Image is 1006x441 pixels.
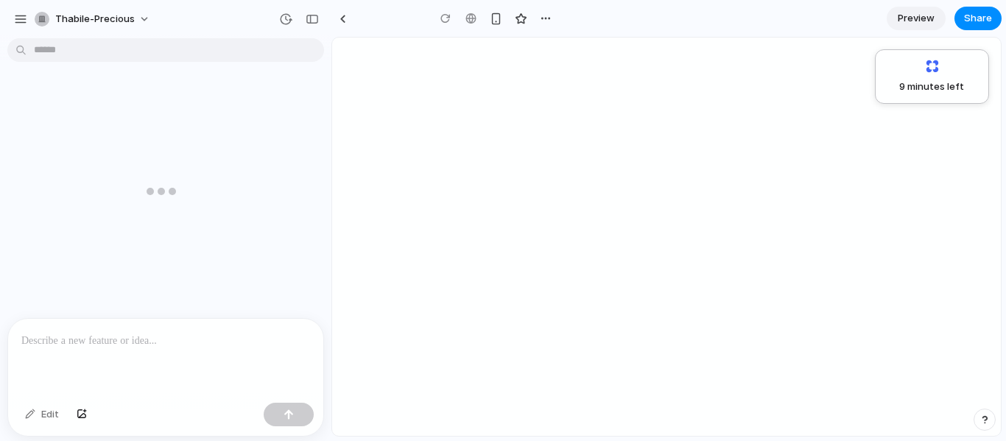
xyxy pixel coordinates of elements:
span: Share [964,11,992,26]
span: Preview [898,11,935,26]
a: Preview [887,7,946,30]
button: Share [954,7,1002,30]
span: thabile-precious [55,12,135,27]
span: 9 minutes left [888,80,964,94]
button: thabile-precious [29,7,158,31]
